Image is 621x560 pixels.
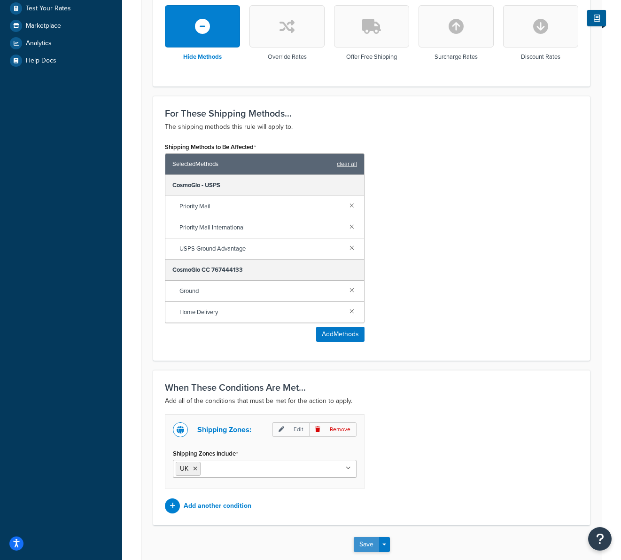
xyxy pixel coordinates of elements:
button: Open Resource Center [588,527,612,551]
h3: Surcharge Rates [435,54,478,60]
h3: For These Shipping Methods... [165,108,578,118]
p: Add all of the conditions that must be met for the action to apply. [165,395,578,407]
p: Edit [272,422,309,437]
h3: When These Conditions Are Met... [165,382,578,393]
span: Ground [179,284,342,298]
span: USPS Ground Advantage [179,242,342,255]
span: Test Your Rates [26,5,71,13]
span: Priority Mail [179,200,342,213]
p: Remove [309,422,357,437]
a: Marketplace [7,17,115,34]
h3: Override Rates [268,54,307,60]
button: Show Help Docs [587,10,606,26]
h3: Offer Free Shipping [346,54,397,60]
p: Shipping Zones: [197,423,251,436]
p: Add another condition [184,499,251,513]
a: clear all [337,158,357,171]
span: Selected Methods [172,158,332,171]
button: Save [354,537,379,552]
a: Analytics [7,35,115,52]
span: Home Delivery [179,306,342,319]
span: Help Docs [26,57,56,65]
h3: Hide Methods [183,54,222,60]
a: Help Docs [7,52,115,69]
label: Shipping Zones Include [173,450,238,457]
span: UK [180,464,188,473]
p: The shipping methods this rule will apply to. [165,121,578,133]
button: AddMethods [316,327,365,342]
h3: Discount Rates [521,54,560,60]
label: Shipping Methods to Be Affected [165,143,256,151]
span: Analytics [26,39,52,47]
span: Marketplace [26,22,61,30]
span: Priority Mail International [179,221,342,234]
div: CosmoGlo CC 767444133 [165,260,364,281]
div: CosmoGlo - USPS [165,175,364,196]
